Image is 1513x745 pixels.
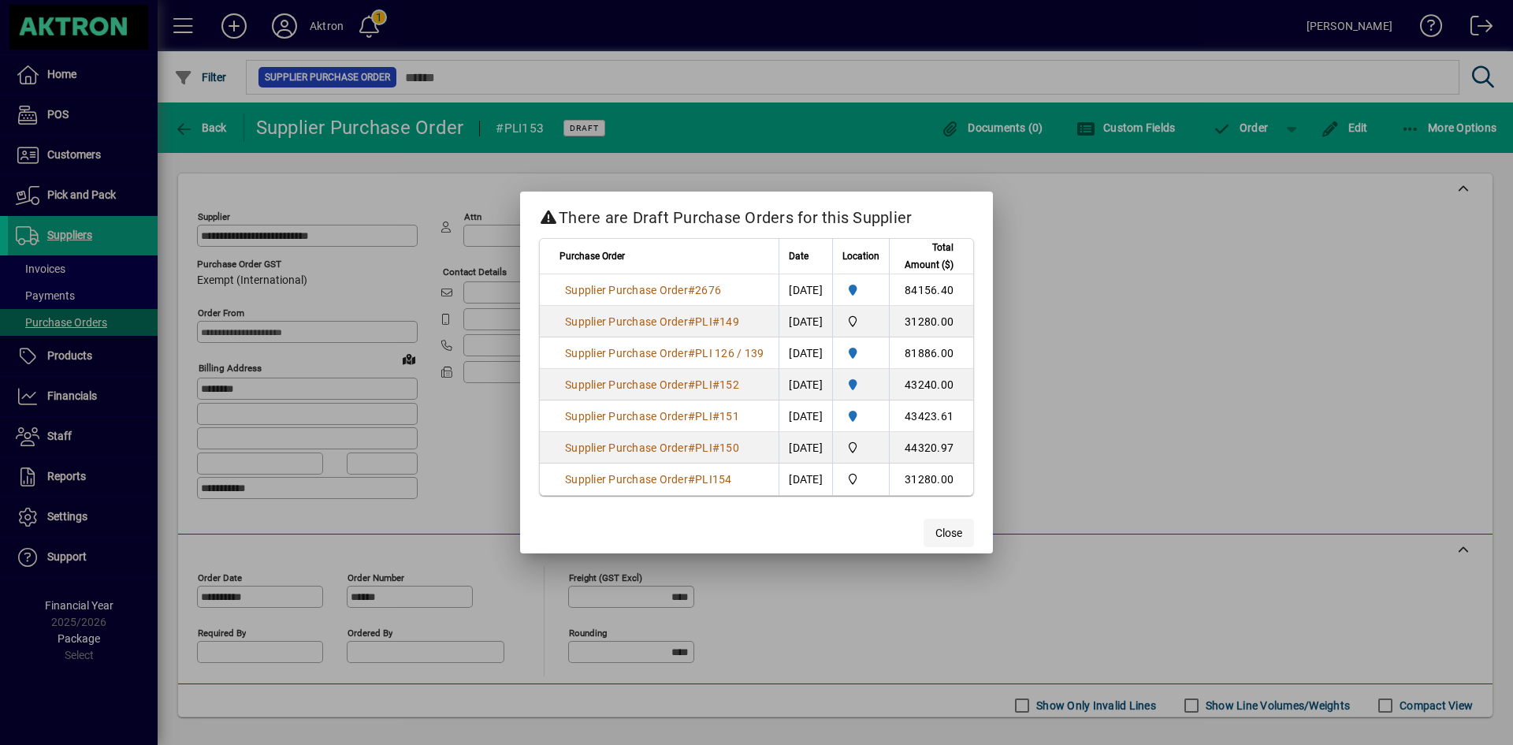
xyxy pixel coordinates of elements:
[842,281,879,299] span: HAMILTON
[779,369,832,400] td: [DATE]
[889,432,973,464] td: 44320.97
[889,274,973,306] td: 84156.40
[695,410,739,423] span: PLI#151
[842,471,879,488] span: Central
[899,239,954,274] span: Total Amount ($)
[565,441,688,454] span: Supplier Purchase Order
[889,464,973,495] td: 31280.00
[520,192,993,237] h2: There are Draft Purchase Orders for this Supplier
[889,369,973,400] td: 43240.00
[559,313,745,330] a: Supplier Purchase Order#PLI#149
[695,284,721,296] span: 2676
[565,410,688,423] span: Supplier Purchase Order
[779,400,832,432] td: [DATE]
[688,284,695,296] span: #
[889,337,973,369] td: 81886.00
[688,441,695,454] span: #
[559,376,745,393] a: Supplier Purchase Order#PLI#152
[842,345,879,362] span: HAMILTON
[565,284,688,296] span: Supplier Purchase Order
[789,248,809,265] span: Date
[695,315,739,328] span: PLI#149
[565,378,688,391] span: Supplier Purchase Order
[688,410,695,423] span: #
[779,432,832,464] td: [DATE]
[565,473,688,486] span: Supplier Purchase Order
[688,347,695,359] span: #
[889,400,973,432] td: 43423.61
[688,378,695,391] span: #
[559,439,745,456] a: Supplier Purchase Order#PLI#150
[935,525,962,542] span: Close
[695,347,764,359] span: PLI 126 / 139
[842,313,879,330] span: Central
[842,408,879,425] span: HAMILTON
[559,408,745,425] a: Supplier Purchase Order#PLI#151
[695,441,739,454] span: PLI#150
[559,281,727,299] a: Supplier Purchase Order#2676
[688,315,695,328] span: #
[924,519,974,547] button: Close
[842,376,879,393] span: HAMILTON
[559,471,738,488] a: Supplier Purchase Order#PLI154
[688,473,695,486] span: #
[842,248,879,265] span: Location
[565,347,688,359] span: Supplier Purchase Order
[559,248,625,265] span: Purchase Order
[559,345,769,362] a: Supplier Purchase Order#PLI 126 / 139
[842,439,879,456] span: Central
[565,315,688,328] span: Supplier Purchase Order
[779,337,832,369] td: [DATE]
[889,306,973,337] td: 31280.00
[695,378,739,391] span: PLI#152
[779,306,832,337] td: [DATE]
[779,464,832,495] td: [DATE]
[779,274,832,306] td: [DATE]
[695,473,732,486] span: PLI154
